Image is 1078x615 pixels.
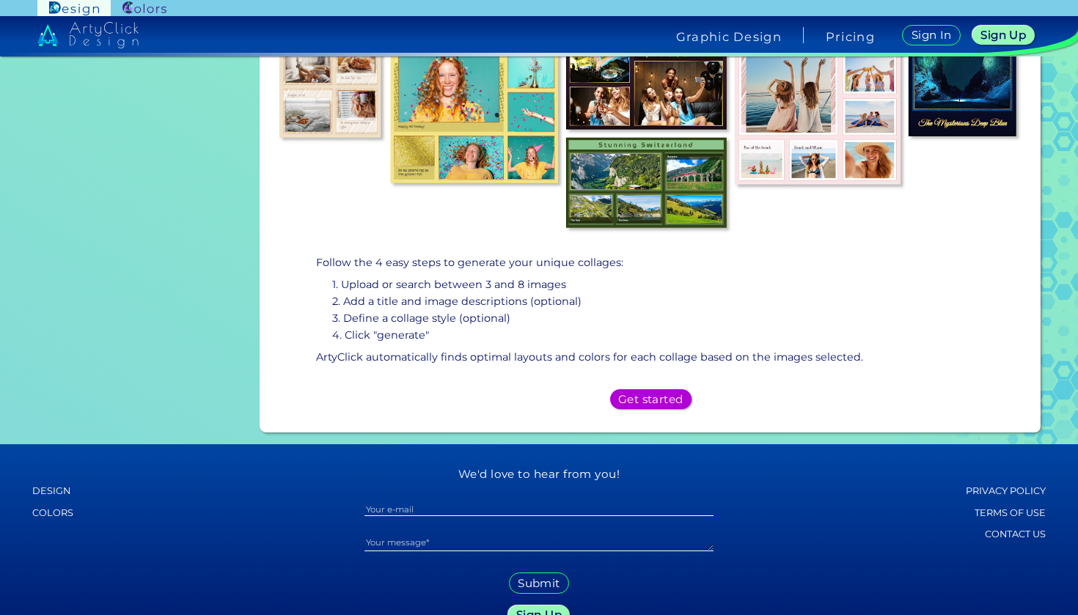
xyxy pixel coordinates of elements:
[621,394,680,405] h5: Get started
[676,31,782,43] h4: Graphic Design
[248,468,830,481] h5: We'd love to hear from you!
[32,482,183,501] a: Design
[895,482,1046,501] a: Privacy policy
[975,26,1031,44] a: Sign Up
[316,349,985,366] p: ArtyClick automatically finds optimal layouts and colors for each collage based on the images sel...
[895,525,1046,544] a: Contact Us
[826,31,875,43] a: Pricing
[32,504,183,523] a: Colors
[364,502,714,516] input: Your e-mail
[983,30,1024,40] h5: Sign Up
[37,22,139,48] img: artyclick_design_logo_white_combined_path.svg
[895,504,1046,523] a: Terms of Use
[122,1,166,15] img: ArtyClick Colors logo
[913,30,950,40] h5: Sign In
[520,578,558,589] h5: Submit
[316,254,985,271] p: Follow the 4 easy steps to generate your unique collages:
[332,276,980,344] p: 1. Upload or search between 3 and 8 images 2. Add a title and image descriptions (optional) 3. De...
[905,26,958,45] a: Sign In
